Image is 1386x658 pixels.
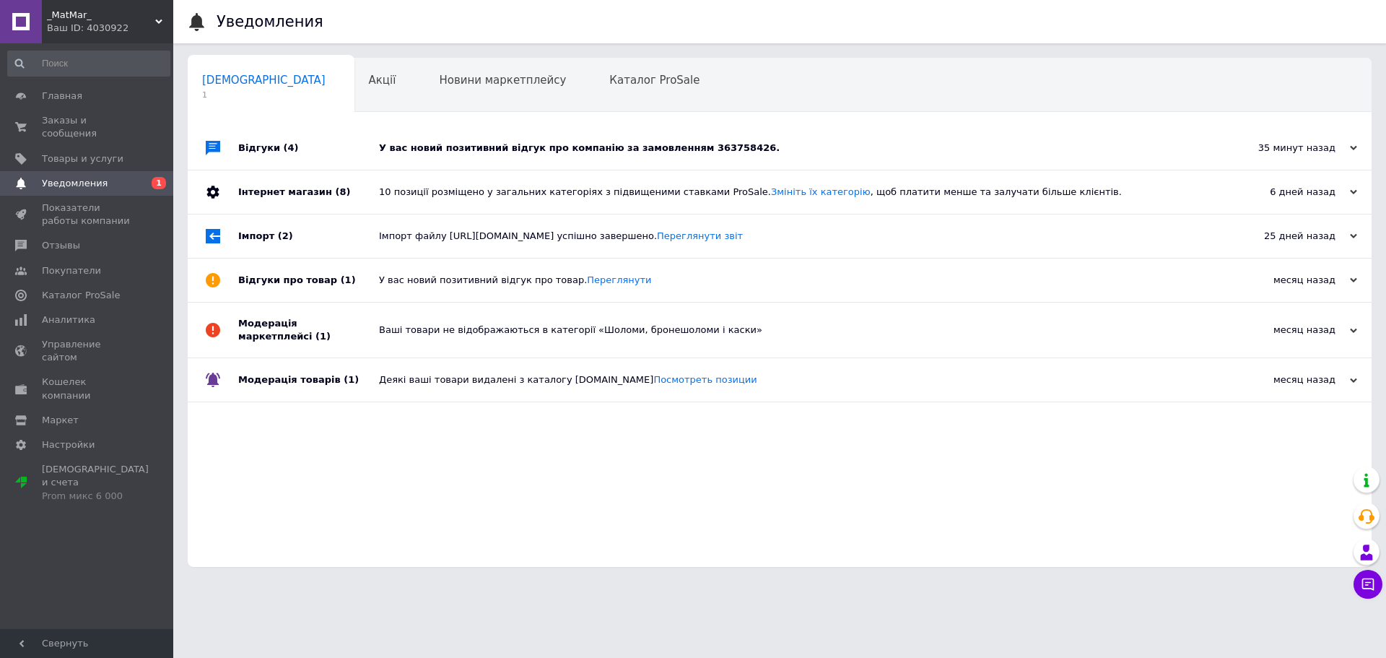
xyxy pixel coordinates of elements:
[152,177,166,189] span: 1
[379,274,1213,287] div: У вас новий позитивний відгук про товар.
[344,374,359,385] span: (1)
[1213,142,1357,155] div: 35 минут назад
[439,74,566,87] span: Новини маркетплейсу
[1354,570,1382,599] button: Чат с покупателем
[202,74,326,87] span: [DEMOGRAPHIC_DATA]
[42,490,149,503] div: Prom микс 6 000
[42,90,82,103] span: Главная
[341,274,356,285] span: (1)
[335,186,350,197] span: (8)
[217,13,323,30] h1: Уведомления
[1213,373,1357,386] div: месяц назад
[238,215,379,258] div: Імпорт
[42,177,108,190] span: Уведомления
[238,358,379,402] div: Модерація товарів
[1213,324,1357,337] div: месяц назад
[238,303,379,358] div: Модерація маркетплейсі
[47,9,155,22] span: _MatMar_
[238,259,379,302] div: Відгуки про товар
[42,202,134,228] span: Показатели работы компании
[369,74,396,87] span: Акції
[42,338,134,364] span: Управление сайтом
[238,170,379,214] div: Інтернет магазин
[42,438,95,451] span: Настройки
[42,152,123,165] span: Товары и услуги
[47,22,173,35] div: Ваш ID: 4030922
[1213,186,1357,199] div: 6 дней назад
[7,51,170,77] input: Поиск
[202,90,326,100] span: 1
[587,274,651,285] a: Переглянути
[609,74,699,87] span: Каталог ProSale
[42,239,80,252] span: Отзывы
[771,186,871,197] a: Змініть їх категорію
[42,463,149,503] span: [DEMOGRAPHIC_DATA] и счета
[379,324,1213,337] div: Ваші товари не відображаються в категорії «Шоломи, бронешоломи і каски»
[284,142,299,153] span: (4)
[42,414,79,427] span: Маркет
[379,230,1213,243] div: Імпорт файлу [URL][DOMAIN_NAME] успішно завершено.
[42,114,134,140] span: Заказы и сообщения
[42,289,120,302] span: Каталог ProSale
[1213,230,1357,243] div: 25 дней назад
[653,374,757,385] a: Посмотреть позиции
[379,142,1213,155] div: У вас новий позитивний відгук про компанію за замовленням 363758426.
[42,313,95,326] span: Аналитика
[42,264,101,277] span: Покупатели
[1213,274,1357,287] div: месяц назад
[657,230,743,241] a: Переглянути звіт
[379,186,1213,199] div: 10 позиції розміщено у загальних категоріях з підвищеними ставками ProSale. , щоб платити менше т...
[278,230,293,241] span: (2)
[379,373,1213,386] div: Деякі ваші товари видалені з каталогу [DOMAIN_NAME]
[42,376,134,402] span: Кошелек компании
[315,331,331,342] span: (1)
[238,126,379,170] div: Відгуки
